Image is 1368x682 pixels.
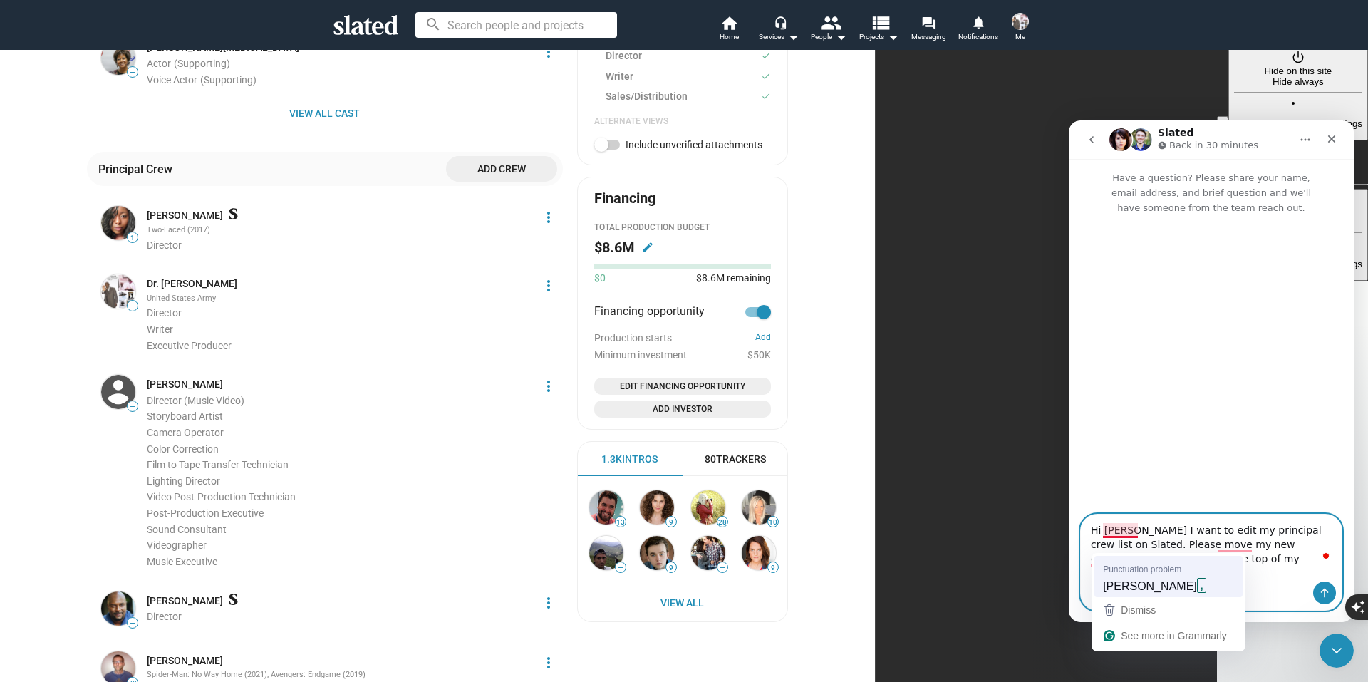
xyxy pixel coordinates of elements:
img: Anna Carvalho [742,536,776,570]
span: Sound Consultant [147,524,227,535]
span: Add Investor [600,402,765,416]
a: Home [704,14,754,46]
a: [PERSON_NAME] [147,378,223,391]
img: Ann I... [691,536,725,570]
span: Storyboard Artist [147,410,223,422]
div: 80 Trackers [705,453,766,466]
span: Include unverified attachments [626,139,762,150]
span: $0 [594,272,606,285]
img: Dev A... [589,536,623,570]
mat-icon: home [720,14,737,31]
a: [PERSON_NAME] [147,209,223,222]
span: Lighting Director [147,475,220,487]
span: Writer [147,324,173,335]
span: 28 [717,518,727,527]
mat-icon: more_vert [540,378,557,395]
span: — [717,564,727,572]
span: — [128,619,138,627]
div: Alternate Views [594,116,771,128]
span: View All [592,590,773,616]
button: Services [754,14,804,46]
span: 9 [666,518,676,527]
span: Projects [859,29,898,46]
span: Edit Financing Opportunity [600,379,765,393]
span: 13 [616,518,626,527]
div: Two-Faced (2017) [147,225,532,236]
img: Dr. Jerry Brown [101,274,135,309]
img: Alicia Minshew [640,490,674,525]
div: Financing [594,189,655,208]
span: 10 [768,518,778,527]
span: Add crew [457,156,546,182]
img: Amy Belling [691,490,725,525]
span: $8.6M remaining [696,272,771,284]
mat-icon: check [761,90,771,103]
button: View all cast [87,100,563,126]
div: 1.3k Intros [601,453,658,466]
mat-icon: check [761,49,771,63]
mat-icon: more_vert [540,594,557,611]
span: Sales/Distribution [606,90,688,105]
mat-icon: more_vert [540,654,557,671]
span: Voice Actor [147,74,197,86]
span: Music Executive [147,556,217,567]
h2: $8.6M [594,238,635,257]
span: Video Post-Production Technician [147,491,296,502]
span: 9 [768,564,778,572]
span: — [128,403,138,410]
div: $50K [594,349,771,361]
button: Projects [854,14,903,46]
mat-icon: more_vert [540,277,557,294]
span: Color Correction [147,443,219,455]
button: Add crew [446,156,557,182]
span: Home [720,29,739,46]
img: Xavier Arco Rivers [101,591,135,626]
button: People [804,14,854,46]
span: Director [147,611,182,622]
span: Minimum investment [594,349,687,361]
span: View all cast [98,100,551,126]
span: — [616,564,626,572]
span: Executive Producer [147,340,232,351]
button: Open add investor dialog [594,401,771,418]
input: Search people and projects [415,12,617,38]
span: (Supporting) [200,74,256,86]
div: Principal Crew [98,162,178,177]
mat-icon: view_list [870,12,891,33]
mat-icon: more_vert [540,43,557,61]
mat-icon: edit [641,241,654,254]
span: 1 [128,234,138,242]
button: Add [755,332,771,343]
div: People [811,29,846,46]
a: [PERSON_NAME] [147,654,223,668]
span: Videographer [147,539,207,551]
span: Director [147,239,182,251]
img: Benjamin Stockham [640,536,674,570]
span: Writer [606,70,633,85]
img: Andrew Kevin Fawn [589,490,623,525]
span: 9 [666,564,676,572]
span: Director (Music Video) [147,395,244,406]
span: Camera Operator [147,427,224,438]
img: Dr. Maureen Gouveia-Whitehead [101,41,135,75]
mat-icon: check [761,70,771,83]
span: Production starts [594,332,672,343]
mat-icon: headset_mic [774,16,787,29]
button: Open add or edit financing opportunity dialog [594,378,771,395]
a: [PERSON_NAME] [147,594,223,608]
mat-icon: more_vert [540,209,557,226]
mat-icon: arrow_drop_down [784,29,802,46]
span: (Supporting) [174,58,230,69]
span: Post-Production Executive [147,507,264,519]
div: Spider-Man: No Way Home (2021), Avengers: Endgame (2019) [147,670,532,681]
span: — [128,68,138,76]
iframe: Intercom live chat [1320,634,1354,668]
